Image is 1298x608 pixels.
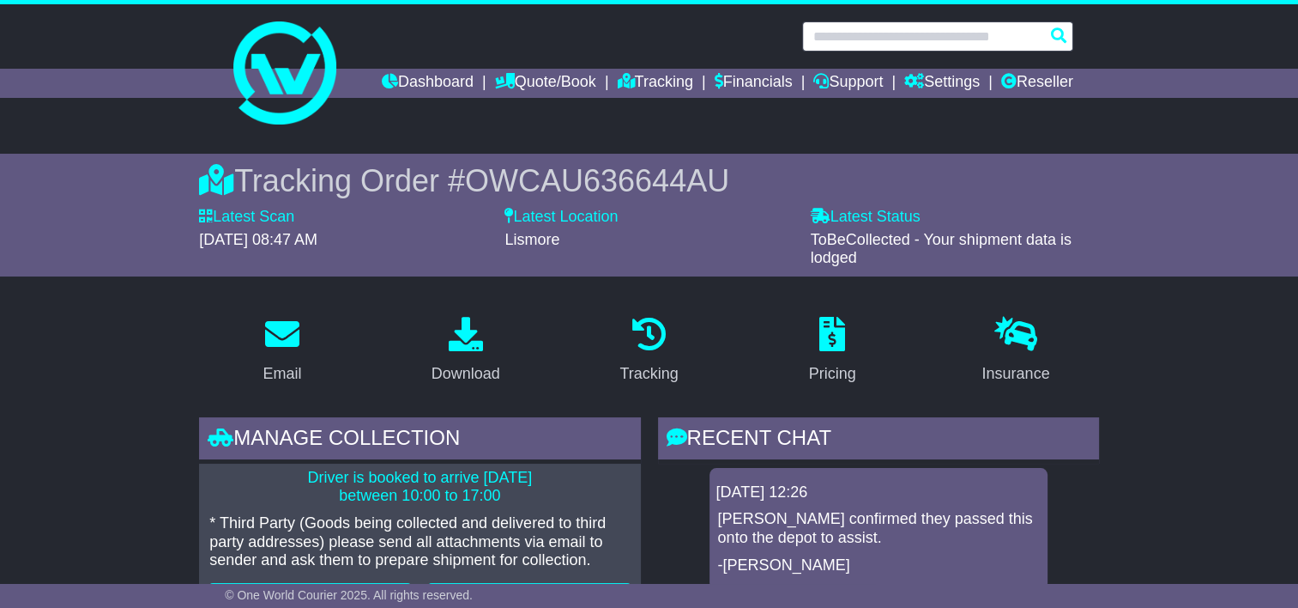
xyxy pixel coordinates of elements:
div: Manage collection [199,417,640,464]
span: OWCAU636644AU [465,163,729,198]
p: -[PERSON_NAME] [718,556,1039,575]
div: RECENT CHAT [658,417,1099,464]
a: Reseller [1001,69,1073,98]
span: [DATE] 08:47 AM [199,231,317,248]
a: Email [252,311,313,392]
div: Pricing [809,362,856,386]
p: * Third Party (Goods being collected and delivered to third party addresses) please send all atta... [209,514,630,570]
a: Financials [715,69,793,98]
div: Tracking Order # [199,162,1099,199]
a: Insurance [970,311,1060,392]
p: Driver is booked to arrive [DATE] between 10:00 to 17:00 [209,469,630,506]
label: Latest Scan [199,208,294,227]
div: Insurance [981,362,1049,386]
label: Latest Status [811,208,921,227]
div: Tracking [619,362,678,386]
span: Lismore [504,231,559,248]
a: Support [813,69,883,98]
a: Settings [904,69,980,98]
a: Quote/Book [495,69,596,98]
a: Tracking [608,311,689,392]
label: Latest Location [504,208,618,227]
a: Pricing [798,311,867,392]
span: © One World Courier 2025. All rights reserved. [225,588,473,602]
div: Download [432,362,500,386]
span: ToBeCollected - Your shipment data is lodged [811,231,1072,267]
a: Tracking [617,69,692,98]
p: [PERSON_NAME] confirmed they passed this onto the depot to assist. [718,510,1039,547]
a: Download [420,311,511,392]
div: Email [263,362,302,386]
a: Dashboard [382,69,474,98]
div: [DATE] 12:26 [716,483,1041,502]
